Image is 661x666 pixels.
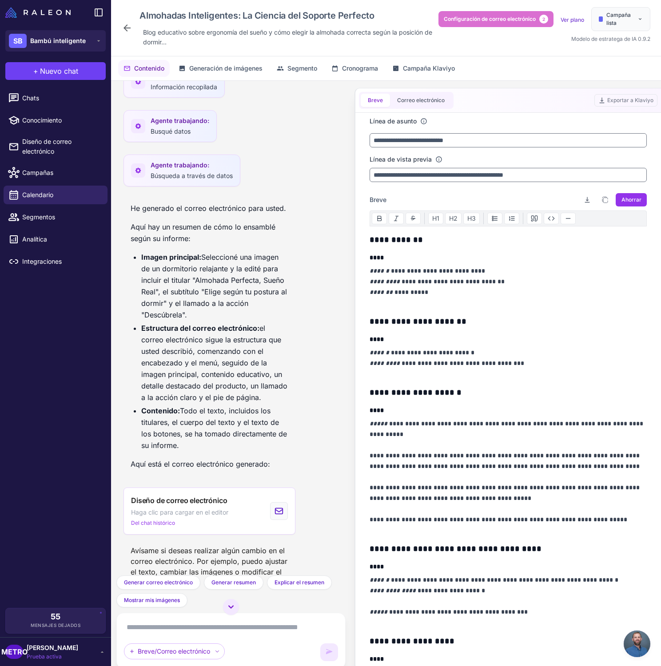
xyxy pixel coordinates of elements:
a: Campañas [4,163,108,182]
font: Breve/Correo electrónico [138,647,210,655]
font: 2 [542,16,545,22]
font: Mostrar mis imágenes [124,597,180,603]
font: Busqué datos [151,127,191,135]
font: Exportar a Klaviyo [607,97,653,103]
button: Mostrar mis imágenes [116,593,187,607]
button: H1 [428,213,443,224]
font: Avísame si deseas realizar algún cambio en el correo electrónico. Por ejemplo, puedo ajustar el t... [131,546,287,587]
font: Aquí hay un resumen de cómo lo ensamblé según su informe: [131,222,275,243]
font: Todo el texto, incluidos los titulares, el cuerpo del texto y el texto de los botones, se ha toma... [141,406,287,450]
font: SB [13,36,23,45]
font: Agente trabajando: [151,117,209,124]
font: Calendario [22,191,53,198]
button: Generación de imágenes [173,60,268,77]
div: Haga clic para editar la descripción [139,26,438,49]
font: Del chat histórico [131,519,175,526]
font: Bambú inteligente [30,37,86,44]
button: H3 [463,213,480,224]
font: Cronograma [342,64,378,72]
font: Mensajes dejados [31,622,80,628]
a: Segmentos [4,208,108,226]
font: Analítica [22,235,47,243]
button: Cronograma [326,60,383,77]
button: Exportar a Klaviyo [594,94,657,107]
font: Prueba activa [27,653,62,660]
font: Búsqueda a través de datos [151,172,233,179]
font: Línea de asunto [370,117,417,125]
button: Breve [361,94,390,107]
font: H3 [467,214,476,222]
font: Campaña Klaviyo [403,64,455,72]
a: Analítica [4,230,108,249]
button: Correo electrónico [390,94,452,107]
font: el correo electrónico sigue la estructura que usted describió, comenzando con el encabezado y el ... [141,324,287,402]
button: Generar correo electrónico [116,575,200,590]
font: Nuevo chat [40,67,78,75]
a: Chats [4,89,108,107]
font: Diseño de correo electrónico [22,138,72,155]
div: Haga clic para editar el nombre de la campaña [136,7,438,24]
button: La IA genera contenido. Puedes seguir escribiendo, pero no puedes enviarlo hasta que se complete. [320,643,338,661]
button: Configuración de correo electrónico2 [438,11,553,27]
font: METRO [1,647,28,656]
font: Chats [22,94,39,102]
font: Generación de imágenes [189,64,263,72]
button: Campaña Klaviyo [387,60,460,77]
font: Integraciones [22,258,62,265]
button: Descargar resumen [580,193,594,207]
font: H2 [449,214,458,222]
button: Generar resumen [204,575,263,590]
font: Configuración de correo electrónico [444,16,536,22]
button: +Nuevo chat [5,62,106,80]
font: Modelo de estratega de IA 0.9.2 [571,36,650,42]
font: + [33,67,38,75]
a: Diseño de correo electrónico [4,133,108,160]
font: Agente trabajando: [151,161,209,169]
button: Ahorrar [616,193,647,206]
font: H1 [432,214,439,222]
button: H2 [445,213,462,224]
button: SBBambú inteligente [5,30,106,52]
font: Contenido: [141,406,180,415]
a: Integraciones [4,252,108,271]
font: Segmentos [22,213,55,221]
font: Correo electrónico [397,97,445,103]
font: Breve [370,196,386,203]
font: Imagen principal: [141,253,201,262]
button: Contenido [118,60,170,77]
font: Ahorrar [621,196,641,203]
font: Generar correo electrónico [124,579,193,586]
font: Blog educativo sobre ergonomía del sueño y cómo elegir la almohada correcta según la posición de ... [143,28,432,46]
font: Diseño de correo electrónico [131,496,227,505]
font: Segmento [287,64,317,72]
font: Seleccioné una imagen de un dormitorio relajante y la edité para incluir el titular "Almohada Per... [141,253,287,319]
font: Generar resumen [211,579,256,586]
font: Almohadas Inteligentes: La Ciencia del Soporte Perfecto [139,10,374,21]
a: Calendario [4,186,108,204]
font: He generado el correo electrónico para usted. [131,204,286,213]
button: Segmento [271,60,323,77]
font: Contenido [134,64,164,72]
div: Chat abierto [624,630,650,657]
font: Información recopilada [151,83,217,91]
font: Conocimiento [22,116,62,124]
button: Copia breve [598,193,612,207]
font: Explicar el resumen [275,579,324,586]
a: Ver plano [561,16,584,23]
font: Línea de vista previa [370,155,432,163]
font: Haga clic para cargar en el editor [131,508,228,516]
font: Estructura del correo electrónico: [141,324,259,333]
font: Breve [368,97,383,103]
font: Campaña lista [606,12,631,26]
font: 55 [51,612,60,621]
a: Conocimiento [4,111,108,130]
font: Aquí está el correo electrónico generado: [131,460,270,468]
font: [PERSON_NAME] [27,644,78,651]
img: Logotipo de Raleon [5,7,71,18]
button: Explicar el resumen [267,575,332,590]
a: Logotipo de Raleon [5,7,74,18]
font: Campañas [22,169,53,176]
